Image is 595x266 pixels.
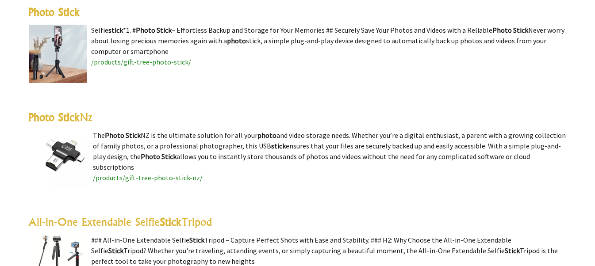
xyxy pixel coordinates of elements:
a: Photo StickNz [29,110,92,124]
highlight: Photo Stick [141,152,177,161]
highlight: Photo Stick [105,131,141,140]
highlight: Stick [190,236,205,244]
highlight: Stick [505,246,520,255]
highlight: Photo Stick [493,26,529,34]
a: /products/gift-tree-photo-stick-nz/ [93,173,203,182]
highlight: photo [227,36,246,45]
a: /products/gift-tree-photo-stick/ [92,57,192,66]
highlight: Photo Stick [136,26,172,34]
a: Photo Stick [29,5,80,19]
highlight: Stick [109,246,124,255]
highlight: Photo Stick [29,110,80,124]
highlight: Stick [160,215,182,228]
a: All-in-One Extendable SelfieStickTripod [29,215,212,228]
img: Photo Stick Nz [29,130,89,188]
highlight: stick [109,26,123,34]
img: Photo Stick [29,25,87,83]
highlight: photo [258,131,277,140]
highlight: stick [272,141,286,150]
